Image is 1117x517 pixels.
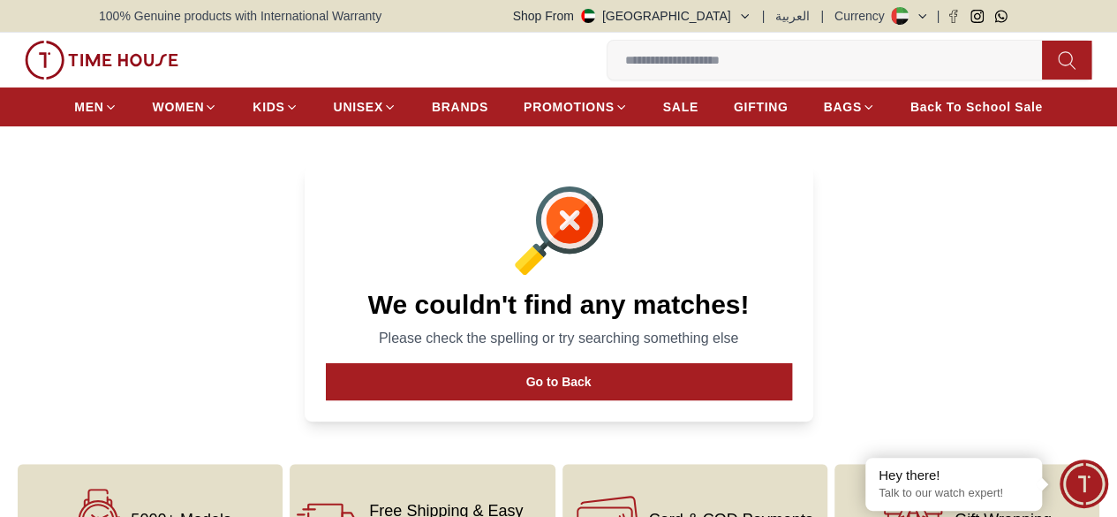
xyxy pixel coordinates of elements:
[834,7,892,25] div: Currency
[326,363,792,400] button: Go to Back
[823,91,874,123] a: BAGS
[153,91,218,123] a: WOMEN
[910,91,1043,123] a: Back To School Sale
[524,98,615,116] span: PROMOTIONS
[74,91,117,123] a: MEN
[970,10,984,23] a: Instagram
[663,98,698,116] span: SALE
[524,91,628,123] a: PROMOTIONS
[947,10,960,23] a: Facebook
[879,486,1029,501] p: Talk to our watch expert!
[326,328,792,349] p: Please check the spelling or try searching something else
[99,7,381,25] span: 100% Genuine products with International Warranty
[253,98,284,116] span: KIDS
[663,91,698,123] a: SALE
[513,7,751,25] button: Shop From[GEOGRAPHIC_DATA]
[775,7,810,25] button: العربية
[734,91,789,123] a: GIFTING
[820,7,824,25] span: |
[74,98,103,116] span: MEN
[823,98,861,116] span: BAGS
[581,9,595,23] img: United Arab Emirates
[879,467,1029,484] div: Hey there!
[334,98,383,116] span: UNISEX
[762,7,766,25] span: |
[994,10,1008,23] a: Whatsapp
[910,98,1043,116] span: Back To School Sale
[334,91,396,123] a: UNISEX
[153,98,205,116] span: WOMEN
[326,289,792,321] h1: We couldn't find any matches!
[253,91,298,123] a: KIDS
[936,7,940,25] span: |
[25,41,178,80] img: ...
[432,91,488,123] a: BRANDS
[734,98,789,116] span: GIFTING
[1060,460,1108,508] div: Chat Widget
[432,98,488,116] span: BRANDS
